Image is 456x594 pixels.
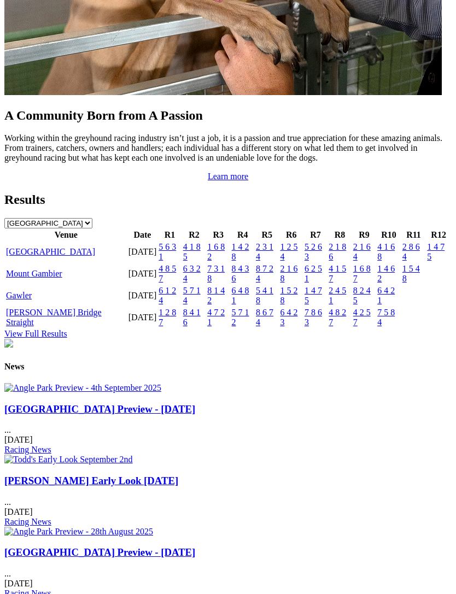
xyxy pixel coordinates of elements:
td: [DATE] [128,242,157,262]
a: 1 6 8 7 [353,264,371,283]
td: [DATE] [128,307,157,328]
th: R9 [353,230,376,240]
h2: A Community Born from A Passion [4,108,452,123]
a: 8 6 7 4 [256,308,273,327]
div: ... [4,403,452,455]
a: 5 7 1 2 [232,308,249,327]
a: 1 5 2 8 [280,286,297,305]
a: Racing News [4,517,51,526]
a: 2 3 1 4 [256,242,273,261]
span: [DATE] [4,579,33,588]
th: R3 [207,230,230,240]
a: 2 1 8 6 [329,242,346,261]
a: 5 6 3 1 [159,242,176,261]
a: 4 1 5 7 [329,264,346,283]
a: [PERSON_NAME] Early Look [DATE] [4,475,178,486]
a: 4 8 2 7 [329,308,346,327]
a: 5 4 1 8 [256,286,273,305]
a: 1 2 5 4 [280,242,297,261]
a: 4 8 5 7 [159,264,176,283]
h2: Results [4,192,452,207]
th: R10 [377,230,401,240]
td: [DATE] [128,285,157,306]
th: R11 [402,230,425,240]
a: Mount Gambier [6,269,62,278]
a: 4 2 5 7 [353,308,371,327]
a: [PERSON_NAME] Bridge Straight [6,308,102,327]
th: R5 [255,230,278,240]
a: Learn more [208,172,248,181]
th: R1 [158,230,181,240]
th: R7 [304,230,327,240]
th: R2 [183,230,206,240]
a: 6 4 2 3 [280,308,297,327]
a: 4 1 8 5 [183,242,201,261]
a: 1 5 4 8 [402,264,420,283]
img: chasers_homepage.jpg [4,339,13,348]
a: 1 4 6 2 [377,264,395,283]
span: [DATE] [4,435,33,444]
th: R8 [328,230,351,240]
a: [GEOGRAPHIC_DATA] [6,247,95,256]
a: View Full Results [4,329,67,338]
a: 7 8 6 3 [305,308,322,327]
td: [DATE] [128,263,157,284]
a: Gawler [6,291,32,300]
th: R12 [426,230,451,240]
div: ... [4,475,452,527]
th: Date [128,230,157,240]
a: 4 7 2 1 [207,308,225,327]
a: 2 4 5 1 [329,286,346,305]
a: 8 4 1 6 [183,308,201,327]
a: 6 4 8 1 [232,286,249,305]
a: 4 1 6 8 [377,242,395,261]
a: 1 2 8 7 [159,308,176,327]
a: 6 1 2 4 [159,286,176,305]
a: 1 4 2 8 [232,242,249,261]
a: 8 7 2 4 [256,264,273,283]
a: 2 1 6 4 [353,242,371,261]
th: Venue [5,230,127,240]
a: 2 1 6 8 [280,264,297,283]
h4: News [4,362,452,372]
a: 8 1 4 2 [207,286,225,305]
a: 8 4 3 6 [232,264,249,283]
a: [GEOGRAPHIC_DATA] Preview - [DATE] [4,546,195,558]
a: 5 7 1 4 [183,286,201,305]
a: 7 5 8 4 [377,308,395,327]
a: 8 2 4 5 [353,286,371,305]
a: 1 4 7 5 [305,286,322,305]
a: Racing News [4,445,51,454]
a: 1 6 8 2 [207,242,225,261]
a: 2 8 6 4 [402,242,420,261]
a: [GEOGRAPHIC_DATA] Preview - [DATE] [4,403,195,415]
a: 7 3 1 8 [207,264,225,283]
img: Todd's Early Look September 2nd [4,455,133,464]
th: R6 [279,230,302,240]
img: Angle Park Preview - 28th August 2025 [4,527,153,537]
a: 1 4 7 5 [427,242,445,261]
a: 5 2 6 3 [305,242,322,261]
th: R4 [231,230,254,240]
a: 6 3 2 4 [183,264,201,283]
span: [DATE] [4,507,33,516]
a: 6 4 2 1 [377,286,395,305]
p: Working within the greyhound racing industry isn’t just a job, it is a passion and true appreciat... [4,133,452,163]
a: 6 2 5 1 [305,264,322,283]
img: Angle Park Preview - 4th September 2025 [4,383,161,393]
